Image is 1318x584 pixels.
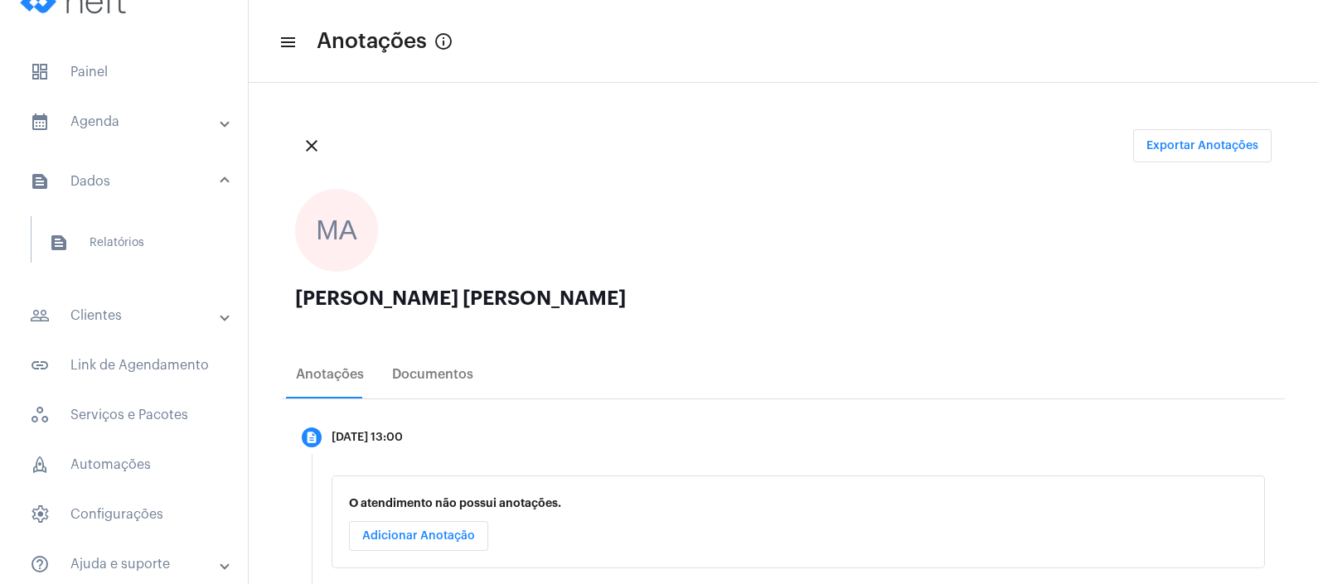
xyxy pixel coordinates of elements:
mat-expansion-panel-header: sidenav iconDados [10,155,248,208]
span: Automações [17,445,231,485]
mat-icon: description [305,431,318,444]
mat-icon: sidenav icon [30,306,50,326]
mat-icon: sidenav icon [49,233,69,253]
mat-panel-title: Agenda [30,112,221,132]
span: sidenav icon [30,62,50,82]
mat-icon: sidenav icon [279,32,295,52]
div: [PERSON_NAME] [PERSON_NAME] [295,288,1272,308]
mat-icon: info_outlined [434,31,453,51]
mat-icon: sidenav icon [30,355,50,375]
mat-icon: sidenav icon [30,112,50,132]
span: Link de Agendamento [17,345,231,385]
button: Exportar Anotações [1133,129,1272,162]
div: Documentos [392,367,473,382]
mat-icon: sidenav icon [30,171,50,191]
span: Adicionar Anotação [362,530,475,542]
mat-icon: sidenav icon [30,554,50,574]
span: sidenav icon [30,405,50,425]
button: Adicionar Anotação [349,521,488,551]
span: Painel [17,52,231,92]
p: O atendimento não possui anotações. [349,497,1248,509]
div: [DATE] 13:00 [332,432,403,444]
mat-expansion-panel-header: sidenav iconClientes [10,296,248,335]
mat-expansion-panel-header: sidenav iconAgenda [10,102,248,142]
span: Relatórios [36,223,211,263]
mat-icon: close [302,136,322,156]
span: Serviços e Pacotes [17,395,231,435]
mat-expansion-panel-header: sidenav iconAjuda e suporte [10,544,248,584]
div: MA [295,189,378,272]
div: Anotações [296,367,364,382]
span: Configurações [17,495,231,534]
span: sidenav icon [30,455,50,475]
span: sidenav icon [30,504,50,524]
mat-panel-title: Dados [30,171,221,191]
mat-panel-title: Clientes [30,306,221,326]
mat-panel-title: Ajuda e suporte [30,554,221,574]
span: Exportar Anotações [1146,140,1258,152]
div: sidenav iconDados [10,208,248,286]
span: Anotações [317,28,427,55]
